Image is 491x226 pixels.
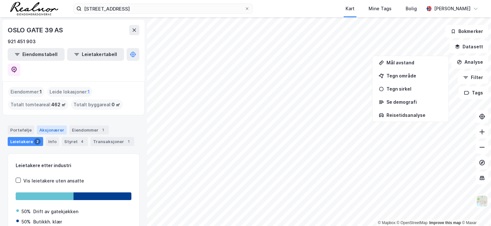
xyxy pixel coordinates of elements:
[449,40,488,53] button: Datasett
[69,125,109,134] div: Eiendommer
[8,100,68,110] div: Totalt tomteareal :
[112,101,120,109] span: 0 ㎡
[46,137,59,146] div: Info
[386,60,442,65] div: Mål avstand
[8,137,43,146] div: Leietakere
[459,86,488,99] button: Tags
[459,195,491,226] iframe: Chat Widget
[62,137,88,146] div: Styret
[451,56,488,69] button: Analyse
[459,195,491,226] div: Kontrollprogram for chat
[386,112,442,118] div: Reisetidsanalyse
[125,138,132,145] div: 1
[429,221,461,225] a: Improve this map
[82,4,245,13] input: Søk på adresse, matrikkel, gårdeiere, leietakere eller personer
[67,48,124,61] button: Leietakertabell
[346,5,355,12] div: Kart
[16,162,131,169] div: Leietakere etter industri
[47,87,92,97] div: Leide lokasjoner :
[10,2,58,15] img: realnor-logo.934646d98de889bb5806.png
[21,218,31,226] div: 50%
[8,38,36,45] div: 921 451 903
[406,5,417,12] div: Bolig
[88,88,90,96] span: 1
[79,138,85,145] div: 4
[37,125,67,134] div: Aksjonærer
[386,73,442,78] div: Tegn område
[8,48,65,61] button: Eiendomstabell
[71,100,123,110] div: Totalt byggareal :
[369,5,392,12] div: Mine Tags
[34,138,41,145] div: 2
[386,99,442,105] div: Se demografi
[386,86,442,92] div: Tegn sirkel
[100,127,106,133] div: 1
[90,137,134,146] div: Transaksjoner
[434,5,471,12] div: [PERSON_NAME]
[445,25,488,38] button: Bokmerker
[458,71,488,84] button: Filter
[21,208,31,215] div: 50%
[397,221,428,225] a: OpenStreetMap
[476,195,488,207] img: Z
[40,88,42,96] span: 1
[8,25,64,35] div: OSLO GATE 39 AS
[51,101,66,109] span: 462 ㎡
[33,208,78,215] div: Drift av gatekjøkken
[378,221,395,225] a: Mapbox
[8,87,44,97] div: Eiendommer :
[33,218,62,226] div: Butikkh. klær
[23,177,84,185] div: Vis leietakere uten ansatte
[8,125,34,134] div: Portefølje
